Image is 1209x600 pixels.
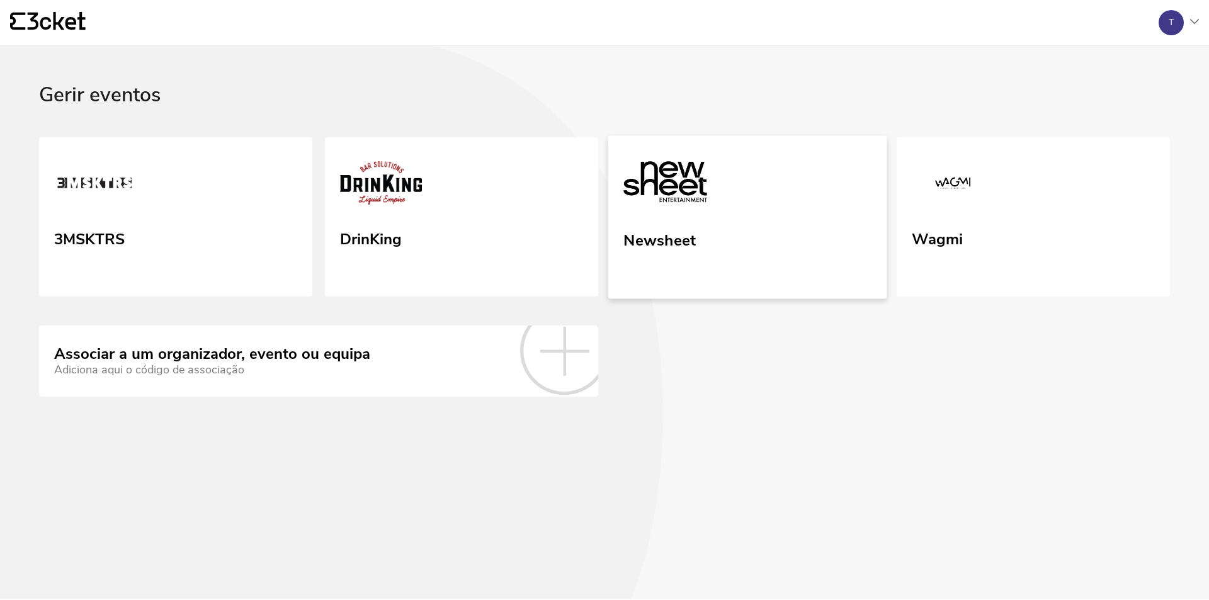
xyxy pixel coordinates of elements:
[1169,18,1174,28] div: T
[897,137,1170,297] a: Wagmi Wagmi
[54,346,370,363] div: Associar a um organizador, evento ou equipa
[39,84,1170,137] div: Gerir eventos
[325,137,598,297] a: DrinKing DrinKing
[10,13,25,30] g: {' '}
[10,12,86,33] a: {' '}
[54,226,125,249] div: 3MSKTRS
[340,157,422,214] img: DrinKing
[623,227,696,249] div: Newsheet
[912,157,994,214] img: Wagmi
[340,226,402,249] div: DrinKing
[912,226,963,249] div: Wagmi
[39,325,598,396] a: Associar a um organizador, evento ou equipa Adiciona aqui o código de associação
[54,157,136,214] img: 3MSKTRS
[623,156,707,214] img: Newsheet
[608,135,887,298] a: Newsheet Newsheet
[39,137,312,297] a: 3MSKTRS 3MSKTRS
[54,363,370,376] div: Adiciona aqui o código de associação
